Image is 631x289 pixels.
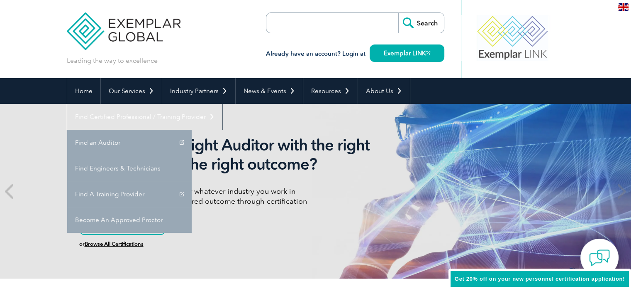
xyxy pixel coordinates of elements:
h6: or [79,241,390,247]
p: Leading the way to excellence [67,56,158,65]
a: Resources [303,78,358,104]
a: Our Services [101,78,162,104]
a: Find A Training Provider [67,181,192,207]
a: Browse All Certifications [85,241,144,247]
p: Whatever language you speak or whatever industry you work in We are here to support your desired ... [79,186,390,206]
h3: Already have an account? Login at [266,49,444,59]
a: Find an Auditor [67,130,192,156]
a: Home [67,78,100,104]
h2: Want to be the right Auditor with the right skills to deliver the right outcome? [79,136,390,174]
a: Find Certified Professional / Training Provider [67,104,222,130]
a: About Us [358,78,410,104]
img: en [618,3,629,11]
a: News & Events [236,78,303,104]
img: contact-chat.png [589,247,610,268]
a: Find Engineers & Technicians [67,156,192,181]
span: Get 20% off on your new personnel certification application! [455,276,625,282]
a: Industry Partners [162,78,235,104]
input: Search [398,13,444,33]
a: Exemplar LINK [370,44,444,62]
a: Become An Approved Proctor [67,207,192,233]
img: open_square.png [426,51,430,55]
